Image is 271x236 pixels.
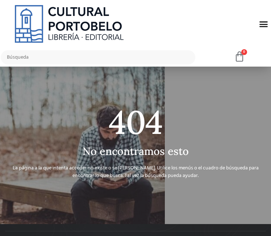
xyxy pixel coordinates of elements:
p: La página a la que intenta acceder no existe o se [PERSON_NAME]. Utilice los menús o el cuadro de... [9,164,262,180]
div: Menu Toggle [257,17,271,31]
h2: No encontramos esto [9,146,262,157]
h2: 404 [9,106,262,138]
span: 0 [241,49,247,55]
a: 0 [234,51,245,62]
input: Búsqueda [1,50,195,64]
